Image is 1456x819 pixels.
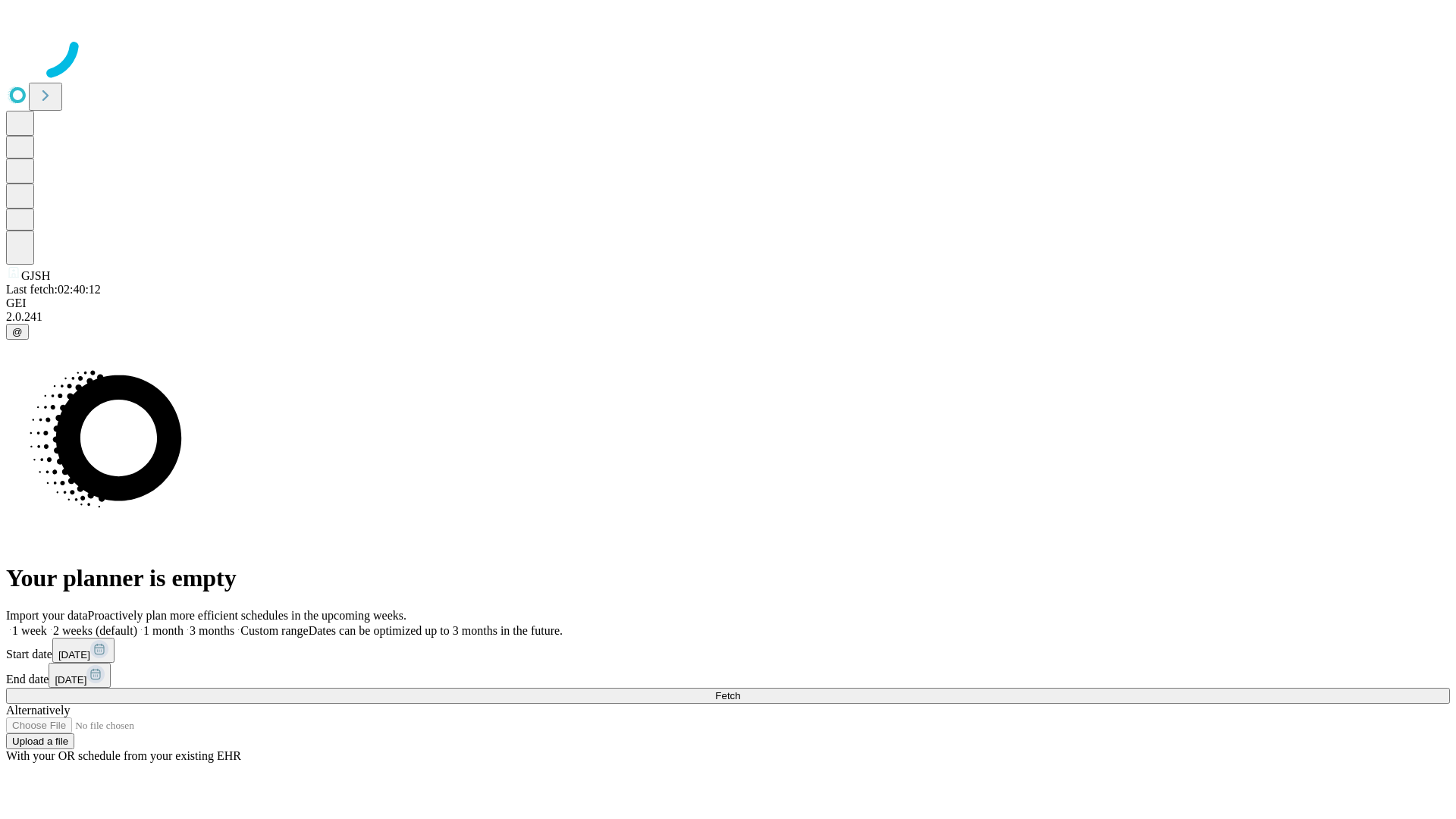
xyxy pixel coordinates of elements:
[12,326,23,337] span: @
[58,649,90,661] span: [DATE]
[309,624,563,637] span: Dates can be optimized up to 3 months in the future.
[715,690,740,701] span: Fetch
[6,564,1450,592] h1: Your planner is empty
[6,310,1450,324] div: 2.0.241
[6,297,1450,310] div: GEI
[6,749,241,762] span: With your OR schedule from your existing EHR
[6,733,74,749] button: Upload a file
[6,688,1450,704] button: Fetch
[6,704,70,717] span: Alternatively
[12,624,47,637] span: 1 week
[6,283,101,296] span: Last fetch: 02:40:12
[88,609,406,622] span: Proactively plan more efficient schedules in the upcoming weeks.
[240,624,308,637] span: Custom range
[6,609,88,622] span: Import your data
[190,624,234,637] span: 3 months
[53,624,137,637] span: 2 weeks (default)
[6,663,1450,688] div: End date
[6,324,29,340] button: @
[21,269,50,282] span: GJSH
[143,624,184,637] span: 1 month
[55,674,86,686] span: [DATE]
[6,638,1450,663] div: Start date
[52,638,115,663] button: [DATE]
[49,663,111,688] button: [DATE]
